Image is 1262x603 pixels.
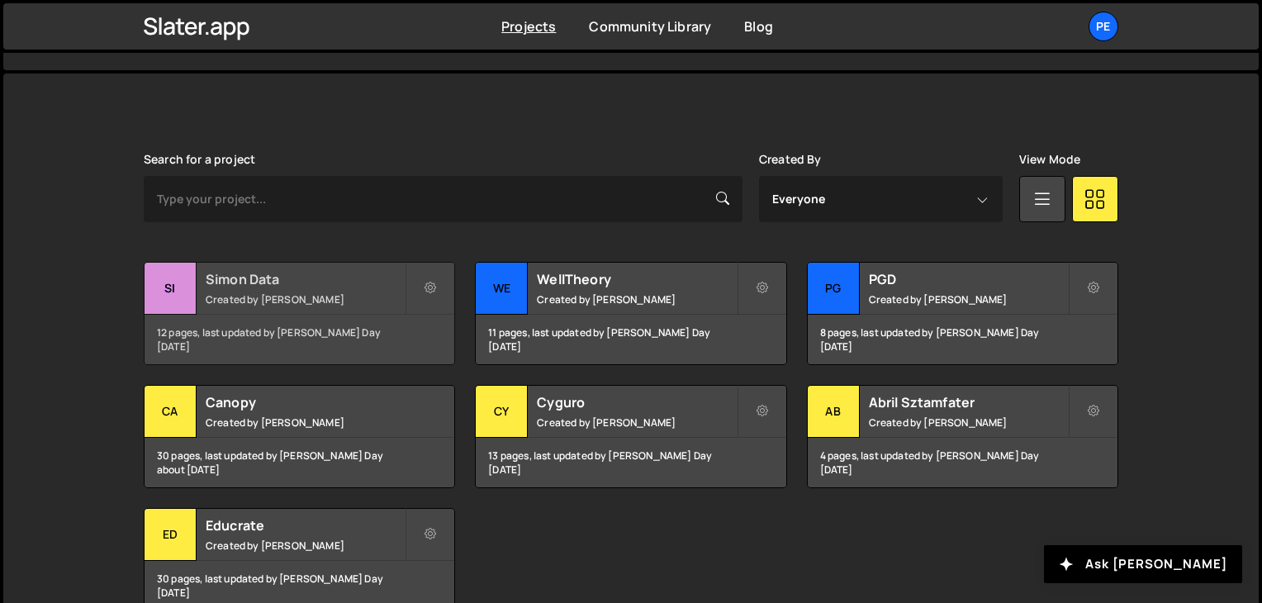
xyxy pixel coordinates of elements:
[145,509,197,561] div: Ed
[808,263,860,315] div: PG
[759,153,822,166] label: Created By
[145,263,197,315] div: Si
[869,393,1068,411] h2: Abril Sztamfater
[206,516,405,534] h2: Educrate
[475,262,786,365] a: We WellTheory Created by [PERSON_NAME] 11 pages, last updated by [PERSON_NAME] Day [DATE]
[144,262,455,365] a: Si Simon Data Created by [PERSON_NAME] 12 pages, last updated by [PERSON_NAME] Day [DATE]
[476,386,528,438] div: Cy
[807,385,1118,488] a: Ab Abril Sztamfater Created by [PERSON_NAME] 4 pages, last updated by [PERSON_NAME] Day [DATE]
[145,386,197,438] div: Ca
[808,438,1117,487] div: 4 pages, last updated by [PERSON_NAME] Day [DATE]
[144,176,742,222] input: Type your project...
[869,415,1068,430] small: Created by [PERSON_NAME]
[206,415,405,430] small: Created by [PERSON_NAME]
[807,262,1118,365] a: PG PGD Created by [PERSON_NAME] 8 pages, last updated by [PERSON_NAME] Day [DATE]
[206,393,405,411] h2: Canopy
[144,153,255,166] label: Search for a project
[537,270,736,288] h2: WellTheory
[589,17,711,36] a: Community Library
[145,315,454,364] div: 12 pages, last updated by [PERSON_NAME] Day [DATE]
[537,292,736,306] small: Created by [PERSON_NAME]
[144,385,455,488] a: Ca Canopy Created by [PERSON_NAME] 30 pages, last updated by [PERSON_NAME] Day about [DATE]
[1044,545,1242,583] button: Ask [PERSON_NAME]
[537,415,736,430] small: Created by [PERSON_NAME]
[1089,12,1118,41] a: Pe
[869,292,1068,306] small: Created by [PERSON_NAME]
[1019,153,1080,166] label: View Mode
[476,263,528,315] div: We
[206,270,405,288] h2: Simon Data
[808,386,860,438] div: Ab
[744,17,773,36] a: Blog
[476,438,785,487] div: 13 pages, last updated by [PERSON_NAME] Day [DATE]
[206,539,405,553] small: Created by [PERSON_NAME]
[145,438,454,487] div: 30 pages, last updated by [PERSON_NAME] Day about [DATE]
[537,393,736,411] h2: Cyguro
[869,270,1068,288] h2: PGD
[808,315,1117,364] div: 8 pages, last updated by [PERSON_NAME] Day [DATE]
[501,17,556,36] a: Projects
[476,315,785,364] div: 11 pages, last updated by [PERSON_NAME] Day [DATE]
[475,385,786,488] a: Cy Cyguro Created by [PERSON_NAME] 13 pages, last updated by [PERSON_NAME] Day [DATE]
[206,292,405,306] small: Created by [PERSON_NAME]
